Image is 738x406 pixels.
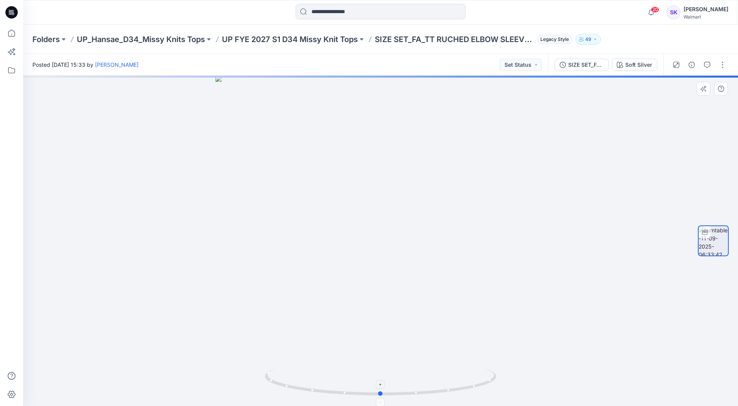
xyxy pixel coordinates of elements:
p: 49 [585,35,591,44]
div: SK [667,5,680,19]
span: 20 [651,7,659,13]
a: UP FYE 2027 S1 D34 Missy Knit Tops [222,34,358,45]
button: Legacy Style [534,34,572,45]
div: Soft Silver [625,61,652,69]
div: [PERSON_NAME] [684,5,728,14]
button: Soft Silver [612,59,657,71]
a: UP_Hansae_D34_Missy Knits Tops [77,34,205,45]
span: Legacy Style [537,35,572,44]
div: SIZE SET_FA_TT RUCHED ELBOW SLEEVE TEE [568,61,604,69]
img: turntable-11-09-2025-06:33:42 [699,226,728,255]
a: Folders [32,34,60,45]
button: SIZE SET_FA_TT RUCHED ELBOW SLEEVE TEE [555,59,609,71]
div: Walmart [684,14,728,20]
button: 49 [576,34,601,45]
p: SIZE SET_FA_TT RUCHED ELBOW SLEEVE TEE [375,34,534,45]
button: Details [686,59,698,71]
a: [PERSON_NAME] [95,61,139,68]
span: Posted [DATE] 15:33 by [32,61,139,69]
